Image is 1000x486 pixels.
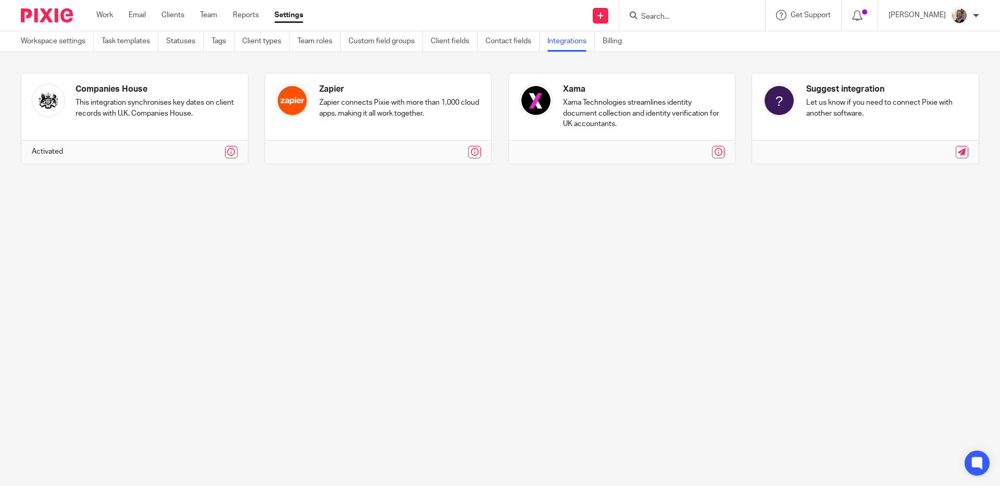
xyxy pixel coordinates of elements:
[297,31,341,52] a: Team roles
[129,10,146,20] a: Email
[519,84,553,117] img: xama-logo.png
[485,31,540,52] a: Contact fields
[547,31,595,52] a: Integrations
[951,7,968,24] img: Matt%20Circle.png
[21,31,94,52] a: Workspace settings
[96,10,113,20] a: Work
[806,84,968,95] h4: Suggest integration
[806,97,968,119] p: Let us know if you need to connect Pixie with another software.
[640,13,734,22] input: Search
[21,8,73,22] img: Pixie
[166,31,204,52] a: Statuses
[242,31,290,52] a: Client types
[431,31,478,52] a: Client fields
[348,31,423,52] a: Custom field groups
[791,11,831,19] span: Get Support
[233,10,259,20] a: Reports
[32,146,63,157] p: Activated
[276,84,309,117] img: zapier-icon.png
[274,10,303,20] a: Settings
[161,10,184,20] a: Clients
[32,84,65,117] img: companies_house-small.png
[889,10,946,20] p: [PERSON_NAME]
[762,84,796,117] img: %3E %3Ctext x='21' fill='%23ffffff' font-family='aktiv-grotesk,-apple-system,BlinkMacSystemFont,S...
[211,31,234,52] a: Tags
[102,31,158,52] a: Task templates
[200,10,217,20] a: Team
[603,31,630,52] a: Billing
